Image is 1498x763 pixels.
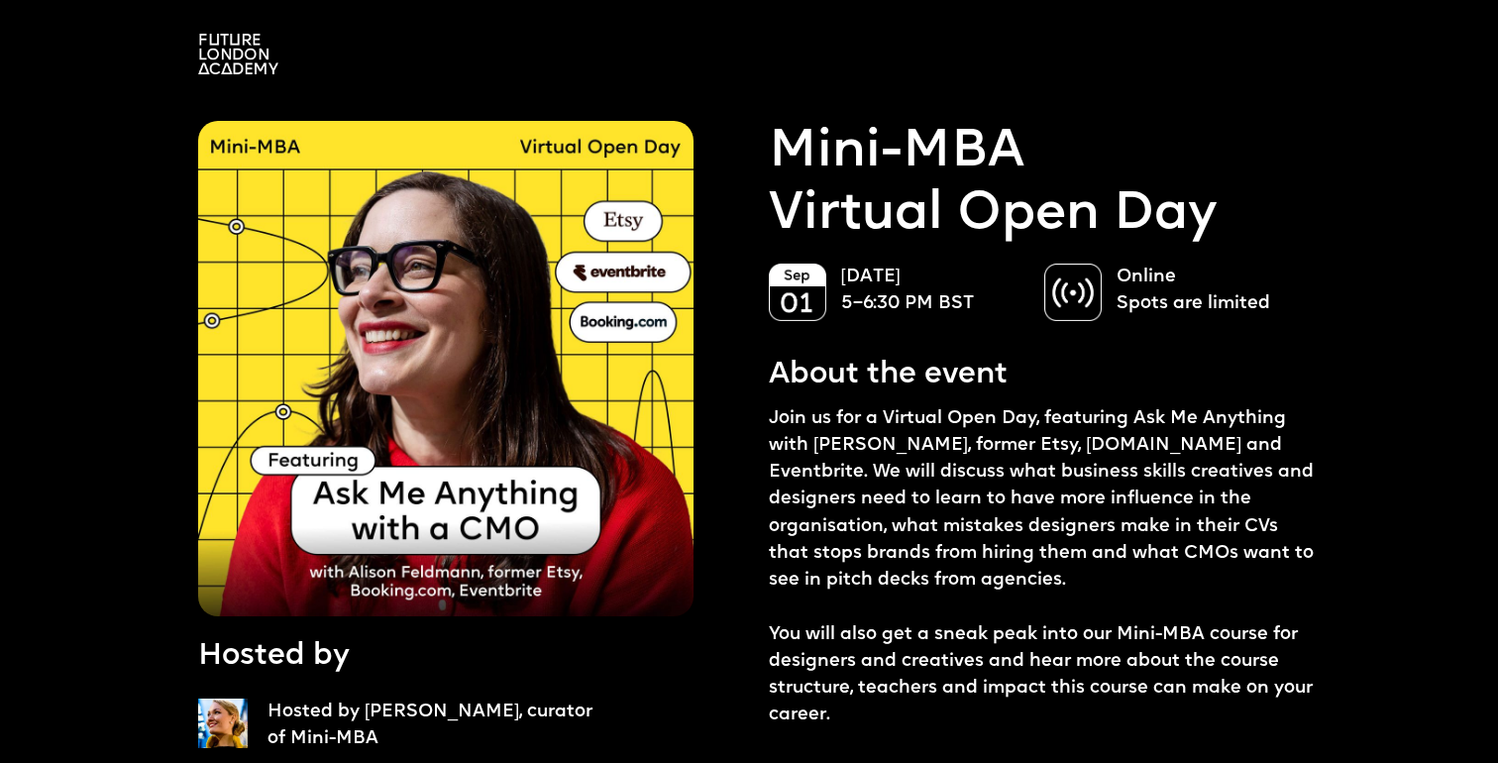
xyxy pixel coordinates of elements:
[267,699,604,752] p: Hosted by [PERSON_NAME], curator of Mini-MBA
[198,636,350,678] p: Hosted by
[198,34,278,74] img: A logo saying in 3 lines: Future London Academy
[769,405,1320,729] p: Join us for a Virtual Open Day, featuring Ask Me Anything with [PERSON_NAME], former Etsy, [DOMAI...
[1117,264,1300,317] p: Online Spots are limited
[769,355,1008,396] p: About the event
[841,264,1024,317] p: [DATE] 5–6:30 PM BST
[769,121,1217,247] a: Mini-MBAVirtual Open Day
